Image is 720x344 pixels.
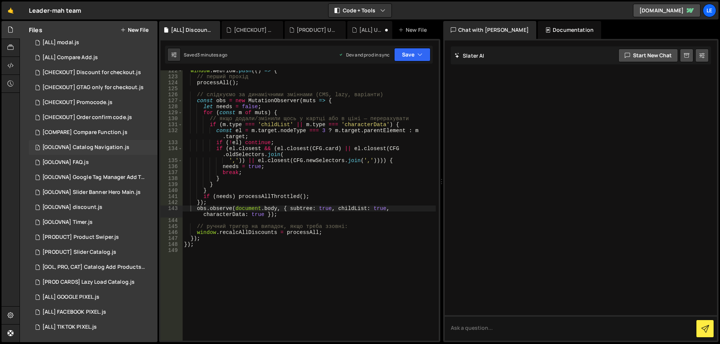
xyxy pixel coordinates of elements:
[42,294,99,301] div: [ALL] GOOGLE PIXEL.js
[443,21,536,39] div: Chat with [PERSON_NAME]
[29,305,157,320] div: 16298/45047.js
[42,309,106,316] div: [ALL] FACEBOOK PIXEL.js
[42,279,135,286] div: [PROD CARDS] Lazy Load Catalog.js
[160,223,183,229] div: 145
[42,189,141,196] div: [GOLOVNA] Slider Banner Hero Main.js
[703,4,716,17] a: Le
[29,200,157,215] div: 16298/44466.js
[42,249,116,256] div: [PRODUCT] Slider Catalog.js
[160,122,183,128] div: 131
[42,99,112,106] div: [CHECKOUT] Promocode.js
[234,26,274,34] div: [CHECKOUT] Discount for checkout.js
[29,230,157,245] div: 16298/44405.js
[29,125,157,140] div: 16298/45065.js
[29,215,157,230] div: 16298/44400.js
[160,68,183,74] div: 122
[160,241,183,247] div: 148
[171,26,211,34] div: [ALL] Discount for items.js
[29,80,158,95] div: 16298/45143.js
[160,182,183,188] div: 139
[29,65,157,80] div: 16298/45243.js
[120,27,148,33] button: New File
[160,200,183,206] div: 142
[29,110,157,125] div: 16298/44879.js
[29,26,42,34] h2: Files
[42,129,127,136] div: [COMPARE] Compare Function.js
[29,95,157,110] div: 16298/45144.js
[160,206,183,217] div: 143
[42,234,119,241] div: [PRODUCT] Product Swiper.js
[618,49,678,62] button: Start new chat
[29,290,157,305] div: 16298/45048.js
[29,6,81,15] div: Leader-mah team
[42,69,141,76] div: [CHECKOUT] Discount for checkout.js
[160,86,183,92] div: 125
[160,74,183,80] div: 123
[160,229,183,235] div: 146
[197,52,227,58] div: 3 minutes ago
[160,235,183,241] div: 147
[42,144,129,151] div: [GOLOVNA] Catalog Navigation.js
[633,4,700,17] a: [DOMAIN_NAME]
[42,54,98,61] div: [ALL] Compare Add.js
[42,114,132,121] div: [CHECKOUT] Order confirm code.js
[29,275,157,290] div: 16298/44406.js
[29,185,157,200] div: 16298/44401.js
[359,26,383,34] div: [ALL] UTM.js
[160,92,183,98] div: 126
[29,155,157,170] div: 16298/44463.js
[29,170,160,185] div: 16298/44469.js
[160,104,183,110] div: 128
[29,260,160,275] div: 16298/44845.js
[42,159,89,166] div: [GOLOVNA] FAQ.js
[29,320,157,335] div: 16298/45049.js
[538,21,601,39] div: Documentation
[29,35,157,50] div: 16298/44976.js
[339,52,390,58] div: Dev and prod in sync
[42,324,97,331] div: [ALL] TIKTOK PIXEL.js
[42,84,144,91] div: [CHECKOUT] GTAG only for checkout.js
[160,80,183,86] div: 124
[184,52,227,58] div: Saved
[160,170,183,176] div: 137
[42,264,146,271] div: [GOL, PRO, CAT] Catalog Add Products.js
[42,204,102,211] div: [GOLOVNA] discount.js
[328,4,391,17] button: Code + Tools
[160,164,183,170] div: 136
[454,52,484,59] h2: Slater AI
[160,194,183,200] div: 141
[35,145,40,151] span: 1
[160,176,183,182] div: 138
[29,245,157,260] div: 16298/44828.js
[42,39,79,46] div: [ALL] modal.js
[160,116,183,122] div: 130
[29,140,157,155] div: 16298/44855.js
[160,188,183,194] div: 140
[42,219,93,226] div: [GOLOVNA] Timer.js
[160,247,183,253] div: 149
[160,98,183,104] div: 127
[160,110,183,116] div: 129
[42,174,146,181] div: [GOLOVNA] Google Tag Manager Add To Cart.js
[29,50,157,65] div: 16298/45098.js
[160,146,183,158] div: 134
[160,128,183,140] div: 132
[398,26,430,34] div: New File
[160,140,183,146] div: 133
[394,48,430,61] button: Save
[160,217,183,223] div: 144
[160,158,183,164] div: 135
[297,26,337,34] div: [PRODUCT] UTM CREATE INPUTS.js
[1,1,20,19] a: 🤙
